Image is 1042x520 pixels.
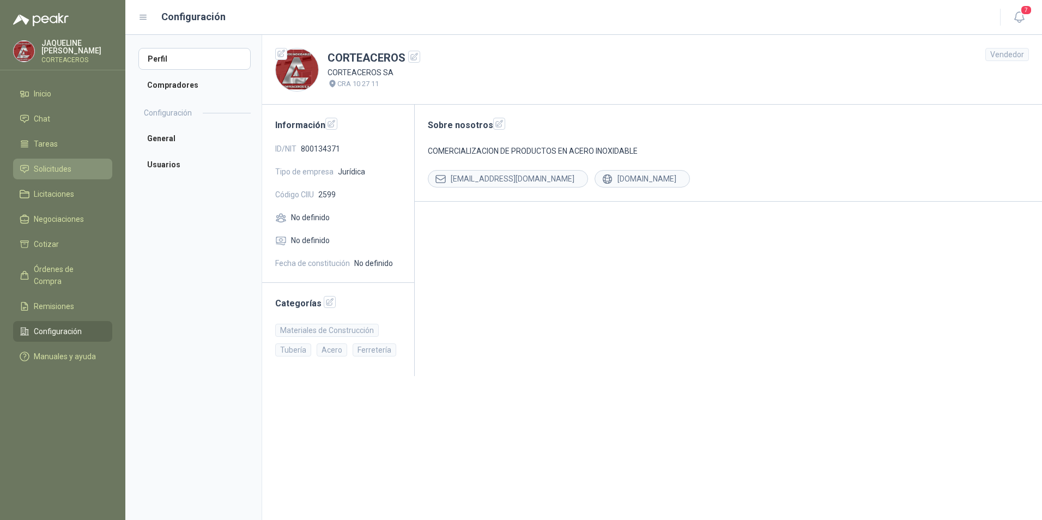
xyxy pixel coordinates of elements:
a: Perfil [138,48,251,70]
p: COMERCIALIZACION DE PRODUCTOS EN ACERO INOXIDABLE [428,145,1029,157]
span: Tipo de empresa [275,166,334,178]
span: Negociaciones [34,213,84,225]
span: Órdenes de Compra [34,263,102,287]
a: Chat [13,108,112,129]
p: JAQUELINE [PERSON_NAME] [41,39,112,55]
div: Acero [317,343,347,356]
a: Remisiones [13,296,112,317]
a: Manuales y ayuda [13,346,112,367]
p: CORTEACEROS [41,57,112,63]
a: Solicitudes [13,159,112,179]
h2: Categorías [275,296,401,310]
span: Código CIIU [275,189,314,201]
span: Chat [34,113,50,125]
span: Jurídica [338,166,365,178]
img: Company Logo [276,49,318,91]
span: Fecha de constitución [275,257,350,269]
img: Logo peakr [13,13,69,26]
div: Ferretería [353,343,396,356]
h1: CORTEACEROS [328,50,420,66]
div: Tubería [275,343,311,356]
a: Configuración [13,321,112,342]
h1: Configuración [161,9,226,25]
span: No definido [291,234,330,246]
span: ID/NIT [275,143,296,155]
a: Licitaciones [13,184,112,204]
a: Cotizar [13,234,112,255]
span: 800134371 [301,143,340,155]
h2: Configuración [144,107,192,119]
span: Solicitudes [34,163,71,175]
span: No definido [291,211,330,223]
a: General [138,128,251,149]
a: Inicio [13,83,112,104]
a: Negociaciones [13,209,112,229]
h2: Información [275,118,401,132]
a: Órdenes de Compra [13,259,112,292]
span: Inicio [34,88,51,100]
p: CORTEACEROS SA [328,66,420,78]
span: Cotizar [34,238,59,250]
a: Compradores [138,74,251,96]
div: Vendedor [985,48,1029,61]
span: Licitaciones [34,188,74,200]
span: 2599 [318,189,336,201]
a: Tareas [13,134,112,154]
p: CRA 10 27 11 [337,78,379,89]
div: Materiales de Construcción [275,324,379,337]
span: Tareas [34,138,58,150]
span: Manuales y ayuda [34,350,96,362]
a: Usuarios [138,154,251,176]
button: 7 [1009,8,1029,27]
span: Remisiones [34,300,74,312]
span: 7 [1020,5,1032,15]
h2: Sobre nosotros [428,118,1029,132]
div: [DOMAIN_NAME] [595,170,690,188]
img: Company Logo [14,41,34,62]
span: Configuración [34,325,82,337]
span: No definido [354,257,393,269]
div: [EMAIL_ADDRESS][DOMAIN_NAME] [428,170,588,188]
